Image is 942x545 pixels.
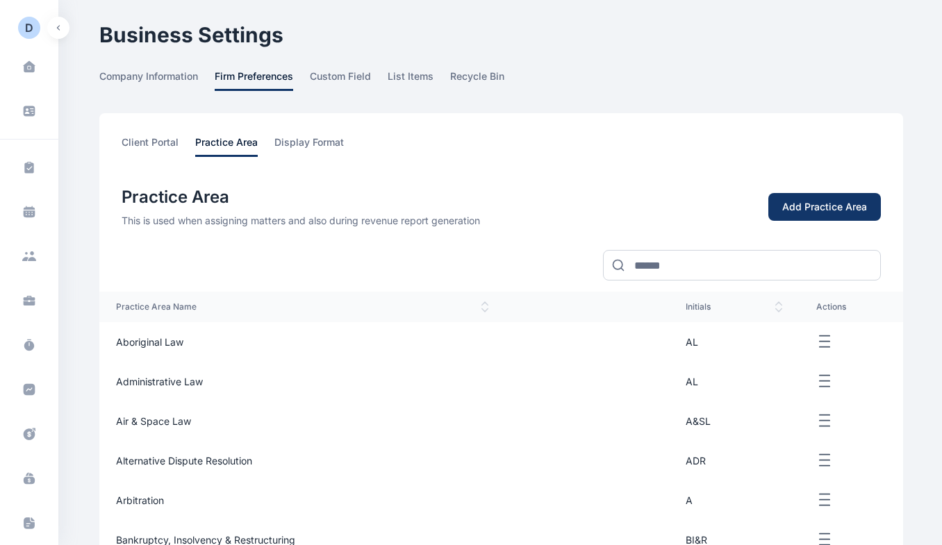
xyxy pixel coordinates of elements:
[686,301,783,312] span: initials
[768,193,881,221] button: Add Practice Area
[274,135,361,157] a: display format
[18,17,40,39] button: D
[122,135,195,157] a: client portal
[116,301,489,312] span: Practice Area Name
[25,19,33,36] div: D
[122,135,179,157] span: client portal
[116,494,164,506] span: Arbitration
[782,200,867,214] div: Add Practice Area
[816,301,886,312] span: actions
[116,455,252,467] span: Alternative Dispute Resolution
[388,69,450,91] a: list items
[274,135,344,157] span: display format
[310,69,388,91] a: custom field
[686,494,693,506] span: A
[215,69,293,91] span: firm preferences
[686,415,711,427] span: A&SL
[686,376,698,387] span: AL
[122,214,628,228] p: This is used when assigning matters and also during revenue report generation
[99,69,198,91] span: company information
[99,69,215,91] a: company information
[99,22,903,47] h1: Business Settings
[116,336,183,348] span: Aboriginal Law
[450,69,504,91] span: recycle bin
[686,336,698,348] span: AL
[116,376,203,387] span: Administrative Law
[122,186,628,208] h2: Practice Area
[450,69,521,91] a: recycle bin
[686,455,706,467] span: ADR
[116,415,191,427] span: Air & Space Law
[215,69,310,91] a: firm preferences
[195,135,274,157] a: practice area
[310,69,371,91] span: custom field
[195,135,258,157] span: practice area
[388,69,433,91] span: list items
